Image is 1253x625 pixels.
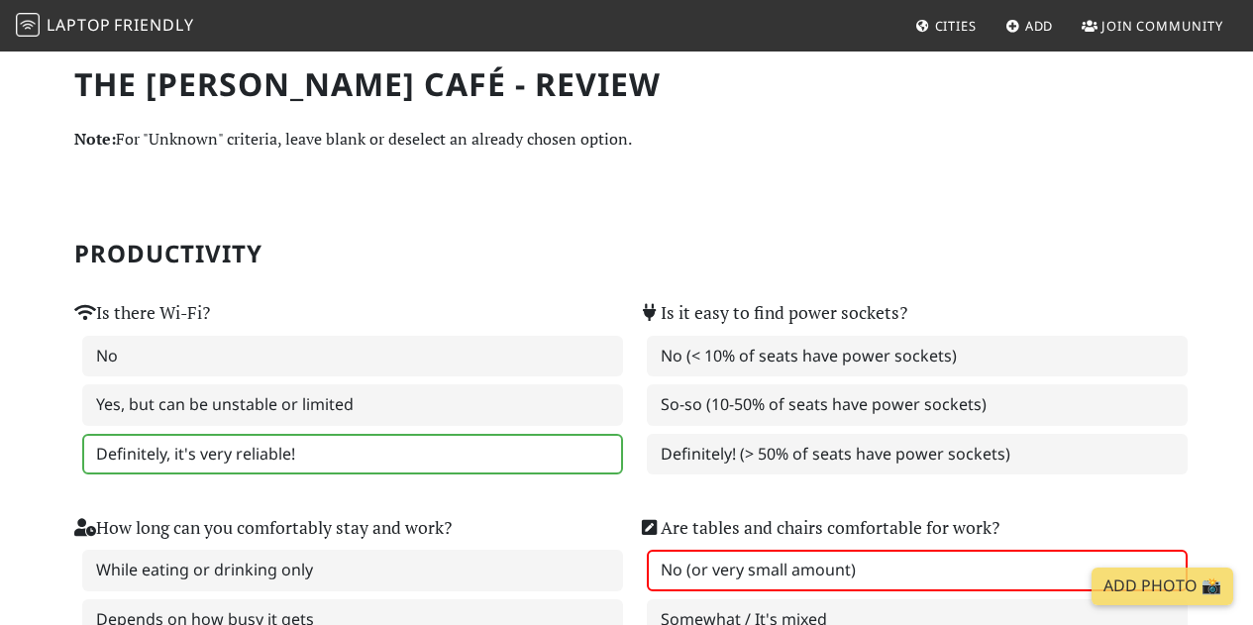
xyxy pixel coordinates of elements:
[82,336,623,377] label: No
[647,336,1188,377] label: No (< 10% of seats have power sockets)
[639,299,907,327] label: Is it easy to find power sockets?
[74,65,1180,103] h1: The [PERSON_NAME] Café - Review
[997,8,1062,44] a: Add
[1025,17,1054,35] span: Add
[74,299,210,327] label: Is there Wi-Fi?
[16,9,194,44] a: LaptopFriendly LaptopFriendly
[1101,17,1223,35] span: Join Community
[74,514,452,542] label: How long can you comfortably stay and work?
[647,434,1188,475] label: Definitely! (> 50% of seats have power sockets)
[1092,568,1233,605] a: Add Photo 📸
[1074,8,1231,44] a: Join Community
[82,550,623,591] label: While eating or drinking only
[647,384,1188,426] label: So-so (10-50% of seats have power sockets)
[74,128,116,150] strong: Note:
[907,8,985,44] a: Cities
[639,514,999,542] label: Are tables and chairs comfortable for work?
[935,17,977,35] span: Cities
[114,14,193,36] span: Friendly
[47,14,111,36] span: Laptop
[16,13,40,37] img: LaptopFriendly
[647,550,1188,591] label: No (or very small amount)
[74,240,1180,268] h2: Productivity
[82,384,623,426] label: Yes, but can be unstable or limited
[74,127,1180,153] p: For "Unknown" criteria, leave blank or deselect an already chosen option.
[82,434,623,475] label: Definitely, it's very reliable!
